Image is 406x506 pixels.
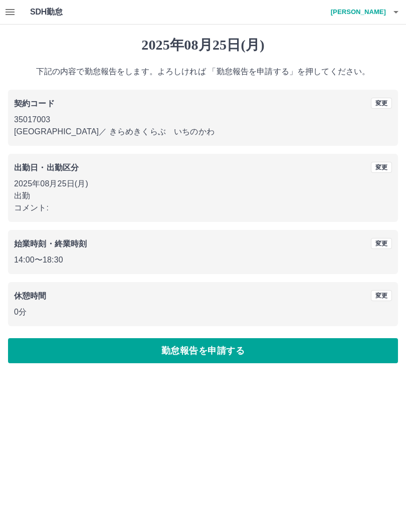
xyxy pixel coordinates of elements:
button: 変更 [371,162,392,173]
button: 変更 [371,98,392,109]
b: 契約コード [14,99,55,108]
p: 下記の内容で勤怠報告をします。よろしければ 「勤怠報告を申請する」を押してください。 [8,66,398,78]
p: [GEOGRAPHIC_DATA] ／ きらめきくらぶ いちのかわ [14,126,392,138]
p: 出勤 [14,190,392,202]
p: コメント: [14,202,392,214]
b: 出勤日・出勤区分 [14,163,79,172]
b: 始業時刻・終業時刻 [14,239,87,248]
button: 勤怠報告を申請する [8,338,398,363]
p: 35017003 [14,114,392,126]
b: 休憩時間 [14,292,47,300]
p: 14:00 〜 18:30 [14,254,392,266]
p: 2025年08月25日(月) [14,178,392,190]
p: 0分 [14,306,392,318]
h1: 2025年08月25日(月) [8,37,398,54]
button: 変更 [371,290,392,301]
button: 変更 [371,238,392,249]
